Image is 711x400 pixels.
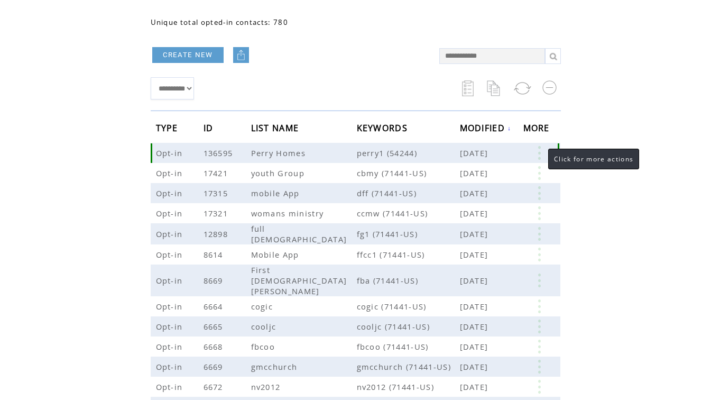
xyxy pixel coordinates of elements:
[357,188,460,198] span: dff (71441-US)
[156,188,186,198] span: Opt-in
[204,208,231,219] span: 17321
[460,301,491,312] span: [DATE]
[357,361,460,372] span: gmcchurch (71441-US)
[357,120,411,139] span: KEYWORDS
[357,124,411,131] a: KEYWORDS
[204,168,231,178] span: 17421
[460,275,491,286] span: [DATE]
[357,249,460,260] span: ffcc1 (71441-US)
[204,381,226,392] span: 6672
[251,223,350,244] span: full [DEMOGRAPHIC_DATA]
[156,208,186,219] span: Opt-in
[251,341,278,352] span: fbcoo
[251,265,347,296] span: First [DEMOGRAPHIC_DATA] [PERSON_NAME]
[204,275,226,286] span: 8669
[156,361,186,372] span: Opt-in
[204,301,226,312] span: 6664
[357,381,460,392] span: nv2012 (71441-US)
[251,301,276,312] span: cogic
[204,321,226,332] span: 6665
[460,208,491,219] span: [DATE]
[156,120,181,139] span: TYPE
[156,124,181,131] a: TYPE
[156,301,186,312] span: Opt-in
[357,301,460,312] span: cogic (71441-US)
[554,154,633,163] span: Click for more actions
[460,125,512,131] a: MODIFIED↓
[460,168,491,178] span: [DATE]
[156,275,186,286] span: Opt-in
[236,50,246,60] img: upload.png
[156,148,186,158] span: Opt-in
[460,249,491,260] span: [DATE]
[156,229,186,239] span: Opt-in
[460,381,491,392] span: [DATE]
[357,275,460,286] span: fba (71441-US)
[357,168,460,178] span: cbmy (71441-US)
[460,148,491,158] span: [DATE]
[460,361,491,372] span: [DATE]
[357,208,460,219] span: ccmw (71441-US)
[204,124,216,131] a: ID
[156,321,186,332] span: Opt-in
[251,208,327,219] span: womans ministry
[156,341,186,352] span: Opt-in
[204,148,236,158] span: 136595
[204,188,231,198] span: 17315
[251,168,308,178] span: youth Group
[204,120,216,139] span: ID
[460,188,491,198] span: [DATE]
[251,321,279,332] span: cooljc
[357,321,460,332] span: cooljc (71441-US)
[251,124,302,131] a: LIST NAME
[204,249,226,260] span: 8614
[251,188,302,198] span: mobile App
[204,361,226,372] span: 6669
[357,341,460,352] span: fbcoo (71441-US)
[251,249,302,260] span: Mobile App
[460,120,508,139] span: MODIFIED
[156,168,186,178] span: Opt-in
[251,120,302,139] span: LIST NAME
[204,229,231,239] span: 12898
[523,120,552,139] span: MORE
[152,47,224,63] a: CREATE NEW
[156,381,186,392] span: Opt-in
[460,341,491,352] span: [DATE]
[357,229,460,239] span: fg1 (71441-US)
[357,148,460,158] span: perry1 (54244)
[204,341,226,352] span: 6668
[156,249,186,260] span: Opt-in
[251,148,309,158] span: Perry Homes
[151,17,289,27] span: Unique total opted-in contacts: 780
[460,321,491,332] span: [DATE]
[460,229,491,239] span: [DATE]
[251,361,300,372] span: gmcchurch
[251,381,283,392] span: nv2012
